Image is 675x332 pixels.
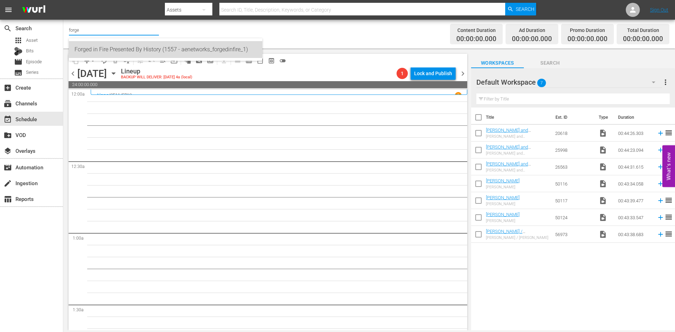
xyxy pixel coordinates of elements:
span: 00:00:00.000 [456,35,496,43]
td: 50124 [552,209,596,226]
div: [PERSON_NAME] and [PERSON_NAME] [486,151,549,156]
span: Asset [26,37,38,44]
span: chevron_right [458,69,467,78]
span: Channels [4,99,12,108]
div: Ad Duration [512,25,552,35]
span: menu [4,6,13,14]
span: 00:00:00.000 [567,35,607,43]
a: [PERSON_NAME] and [PERSON_NAME] [486,144,531,155]
span: VOD [4,131,12,139]
a: Sign Out [650,7,668,13]
svg: Add to Schedule [657,230,664,238]
td: 00:43:34.058 [615,175,654,192]
p: SE11 / [110,93,122,98]
svg: Add to Schedule [657,214,664,221]
span: 24 hours Lineup View is OFF [277,55,288,66]
span: 00:00:00.000 [512,35,552,43]
p: / [109,93,110,98]
button: Search [505,3,536,15]
button: more_vert [661,74,670,91]
div: Content Duration [456,25,496,35]
button: Open Feedback Widget [662,145,675,187]
span: Create [4,84,12,92]
span: View Backup [266,55,277,66]
span: more_vert [661,78,670,86]
svg: Add to Schedule [657,197,664,204]
p: EP12 [122,93,132,98]
span: Video [599,230,607,239]
span: Series [26,69,39,76]
span: Video [599,129,607,137]
span: Schedule [4,115,12,124]
p: 1 [457,93,459,98]
span: Video [599,213,607,222]
span: Asset [14,36,22,45]
td: 00:44:31.615 [615,158,654,175]
span: Search [516,3,534,15]
svg: Add to Schedule [657,163,664,171]
span: Overlays [4,147,12,155]
span: Video [599,180,607,188]
span: toggle_off [279,57,286,64]
td: 25998 [552,142,596,158]
td: 00:43:38.683 [615,226,654,243]
div: Lock and Publish [414,67,452,80]
span: 24:00:00.000 [69,81,467,88]
a: [PERSON_NAME] [486,178,520,183]
span: 7 [537,76,546,90]
td: 20618 [552,125,596,142]
span: Episode [14,58,22,66]
button: Lock and Publish [411,67,456,80]
div: Lineup [121,67,192,75]
div: BACKUP WILL DELIVER: [DATE] 4a (local) [121,75,192,80]
th: Type [594,108,614,127]
div: [PERSON_NAME] [486,202,520,206]
div: Bits [14,47,22,56]
div: [PERSON_NAME] [486,219,520,223]
span: Search [4,24,12,33]
td: 00:43:33.547 [615,209,654,226]
span: reorder [664,213,673,221]
div: [PERSON_NAME] and [PERSON_NAME] [486,134,549,139]
td: 26563 [552,158,596,175]
a: [PERSON_NAME] and [PERSON_NAME] [486,128,531,138]
th: Ext. ID [551,108,594,127]
span: reorder [664,129,673,137]
td: 50116 [552,175,596,192]
span: 00:00:00.000 [623,35,663,43]
svg: Add to Schedule [657,129,664,137]
span: Series [14,69,22,77]
a: [PERSON_NAME] [486,195,520,200]
span: Automation [4,163,12,172]
div: Total Duration [623,25,663,35]
div: Forged in Fire Presented By History (1557 - aenetworks_forgedinfire_1) [75,41,257,58]
span: chevron_left [69,69,77,78]
td: 56973 [552,226,596,243]
span: Episode [26,58,42,65]
td: 00:44:26.303 [615,125,654,142]
td: 50117 [552,192,596,209]
svg: Add to Schedule [657,180,664,188]
span: Video [599,163,607,171]
th: Title [486,108,552,127]
a: [PERSON_NAME] [486,212,520,217]
img: ans4CAIJ8jUAAAAAAAAAAAAAAAAAAAAAAAAgQb4GAAAAAAAAAAAAAAAAAAAAAAAAJMjXAAAAAAAAAAAAAAAAAAAAAAAAgAT5G... [17,2,51,18]
div: [PERSON_NAME] and [PERSON_NAME] [486,168,549,172]
a: [PERSON_NAME] and [PERSON_NAME] [486,161,531,172]
span: Ingestion [4,179,12,188]
div: [DATE] [77,68,107,79]
span: reorder [664,230,673,238]
span: 1 [397,71,408,76]
div: Promo Duration [567,25,607,35]
div: [PERSON_NAME] / [PERSON_NAME] [486,235,549,240]
span: Reports [4,195,12,203]
svg: Add to Schedule [657,146,664,154]
td: 00:43:39.477 [615,192,654,209]
span: preview_outlined [268,57,275,64]
span: reorder [664,196,673,204]
span: Video [599,196,607,205]
td: 00:44:23.094 [615,142,654,158]
div: Default Workspace [476,72,662,92]
span: Search [524,59,577,67]
span: Workspaces [471,59,524,67]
